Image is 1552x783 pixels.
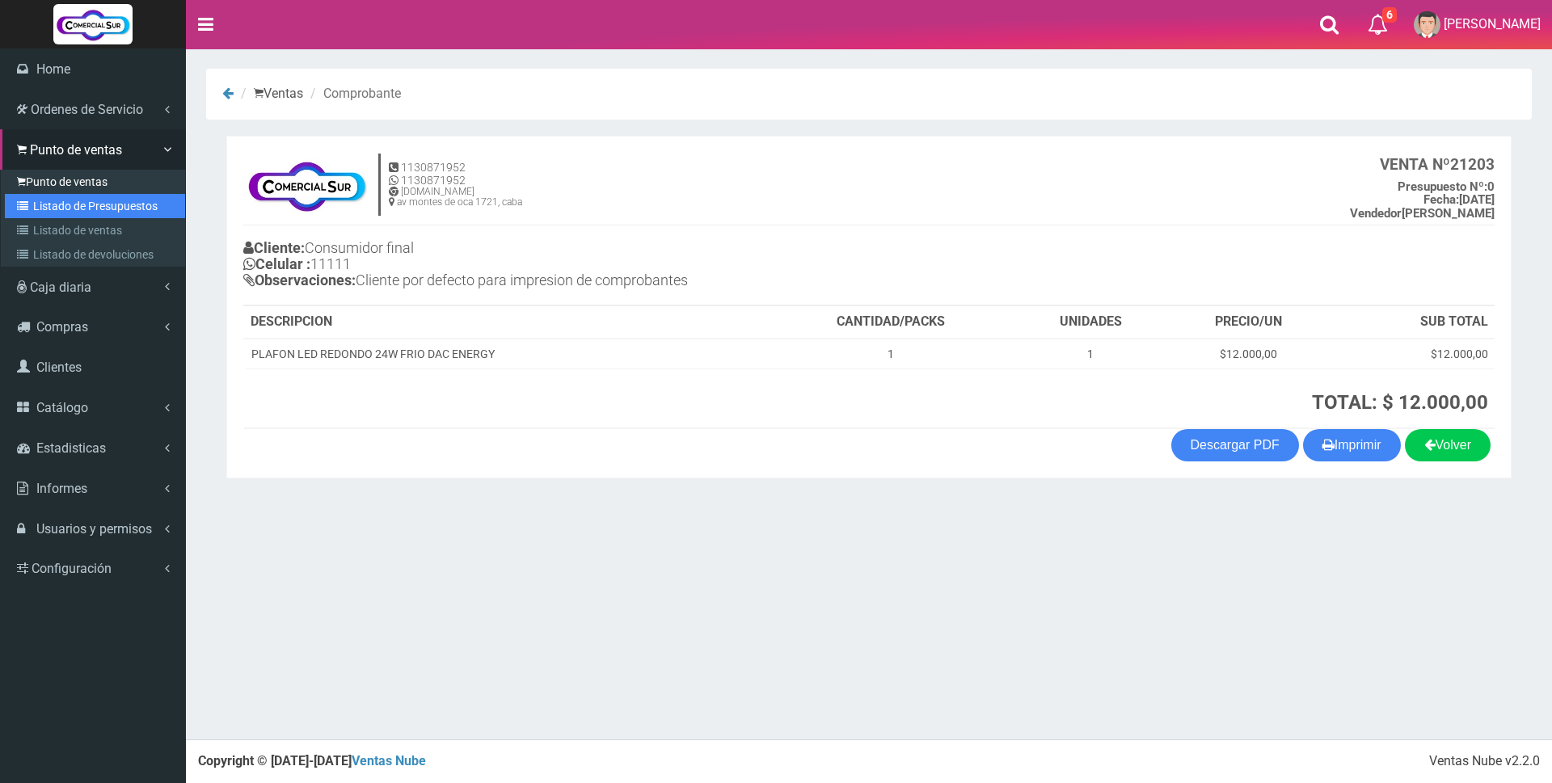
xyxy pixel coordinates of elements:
[1171,429,1299,461] a: Descargar PDF
[1014,306,1167,339] th: UNIDADES
[1423,192,1495,207] b: [DATE]
[1444,16,1541,32] span: [PERSON_NAME]
[306,85,401,103] li: Comprobante
[5,170,185,194] a: Punto de ventas
[36,360,82,375] span: Clientes
[1350,206,1402,221] strong: Vendedor
[36,400,88,415] span: Catálogo
[1014,339,1167,369] td: 1
[1429,752,1540,771] div: Ventas Nube v2.2.0
[767,306,1014,339] th: CANTIDAD/PACKS
[244,339,767,369] td: PLAFON LED REDONDO 24W FRIO DAC ENERGY
[1312,391,1488,414] strong: TOTAL: $ 12.000,00
[1330,306,1495,339] th: SUB TOTAL
[1405,429,1491,461] a: Volver
[243,153,370,217] img: f695dc5f3a855ddc19300c990e0c55a2.jpg
[30,142,122,158] span: Punto de ventas
[243,272,356,288] b: Observaciones:
[352,753,426,768] a: Ventas Nube
[1382,7,1397,23] span: 6
[30,280,91,295] span: Caja diaria
[1398,179,1487,194] strong: Presupuesto Nº:
[1330,339,1495,369] td: $12.000,00
[53,4,133,44] img: Logo grande
[243,255,310,272] b: Celular :
[244,306,767,339] th: DESCRIPCION
[1398,179,1495,194] b: 0
[389,162,522,187] h5: 1130871952 1130871952
[1380,155,1450,174] strong: VENTA Nº
[36,61,70,77] span: Home
[36,481,87,496] span: Informes
[1303,429,1401,461] button: Imprimir
[389,187,522,208] h6: [DOMAIN_NAME] av montes de oca 1721, caba
[767,339,1014,369] td: 1
[1167,339,1331,369] td: $12.000,00
[1350,206,1495,221] b: [PERSON_NAME]
[243,239,305,256] b: Cliente:
[198,753,426,768] strong: Copyright © [DATE]-[DATE]
[5,242,185,267] a: Listado de devoluciones
[36,319,88,335] span: Compras
[5,194,185,218] a: Listado de Presupuestos
[1423,192,1459,207] strong: Fecha:
[32,561,112,576] span: Configuración
[1380,155,1495,174] b: 21203
[237,85,303,103] li: Ventas
[31,102,143,117] span: Ordenes de Servicio
[36,521,152,537] span: Usuarios y permisos
[1414,11,1440,38] img: User Image
[5,218,185,242] a: Listado de ventas
[36,440,106,456] span: Estadisticas
[1167,306,1331,339] th: PRECIO/UN
[243,236,869,296] h4: Consumidor final 11111 Cliente por defecto para impresion de comprobantes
